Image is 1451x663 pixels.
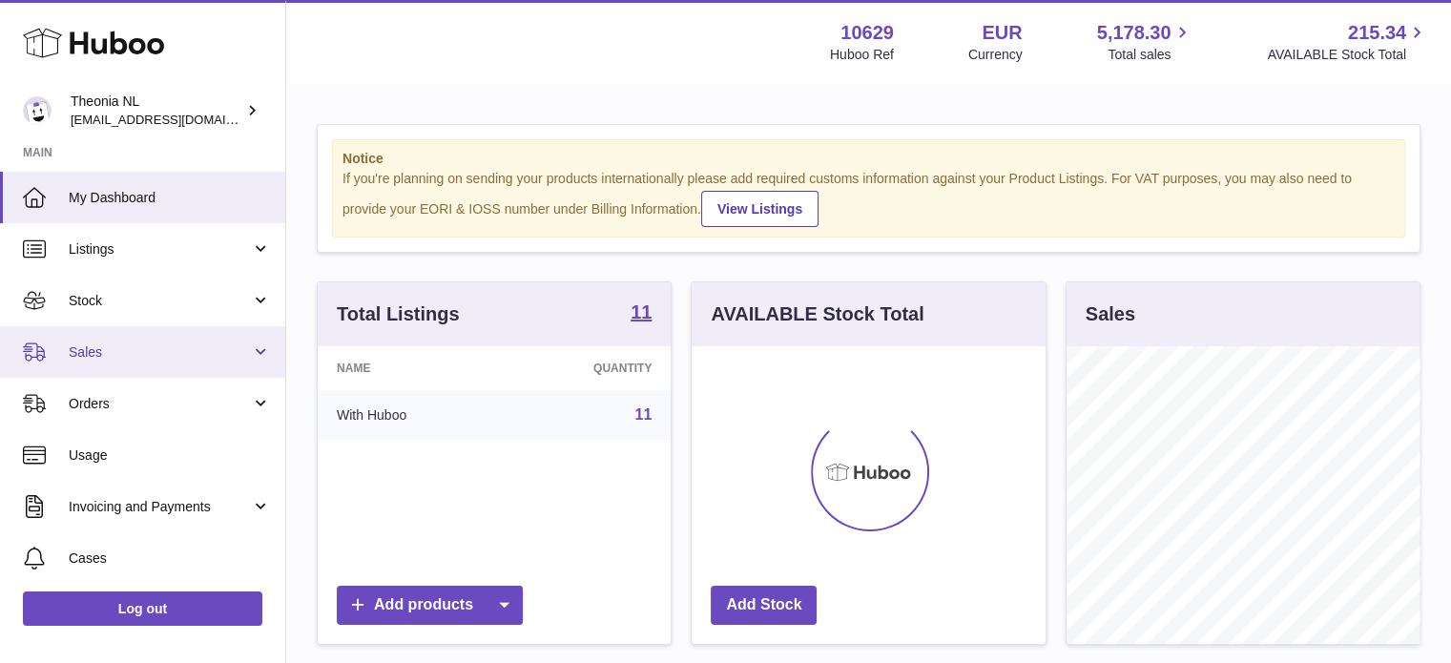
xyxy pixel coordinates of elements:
strong: 11 [631,302,652,321]
img: info@wholesomegoods.eu [23,96,52,125]
a: Add Stock [711,586,817,625]
span: Invoicing and Payments [69,498,251,516]
strong: Notice [342,150,1395,168]
span: AVAILABLE Stock Total [1267,46,1428,64]
h3: AVAILABLE Stock Total [711,301,923,327]
div: Currency [968,46,1023,64]
span: Listings [69,240,251,259]
h3: Total Listings [337,301,460,327]
span: Total sales [1108,46,1192,64]
span: Stock [69,292,251,310]
span: Orders [69,395,251,413]
span: [EMAIL_ADDRESS][DOMAIN_NAME] [71,112,280,127]
a: 5,178.30 Total sales [1097,20,1193,64]
div: Theonia NL [71,93,242,129]
span: Sales [69,343,251,362]
div: Huboo Ref [830,46,894,64]
th: Quantity [504,346,671,390]
a: 11 [631,302,652,325]
td: With Huboo [318,390,504,440]
span: Cases [69,549,271,568]
th: Name [318,346,504,390]
a: Add products [337,586,523,625]
span: My Dashboard [69,189,271,207]
a: Log out [23,591,262,626]
a: 215.34 AVAILABLE Stock Total [1267,20,1428,64]
div: If you're planning on sending your products internationally please add required customs informati... [342,170,1395,227]
a: View Listings [701,191,819,227]
span: Usage [69,446,271,465]
span: 215.34 [1348,20,1406,46]
span: 5,178.30 [1097,20,1171,46]
a: 11 [635,406,653,423]
strong: 10629 [840,20,894,46]
strong: EUR [982,20,1022,46]
h3: Sales [1086,301,1135,327]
